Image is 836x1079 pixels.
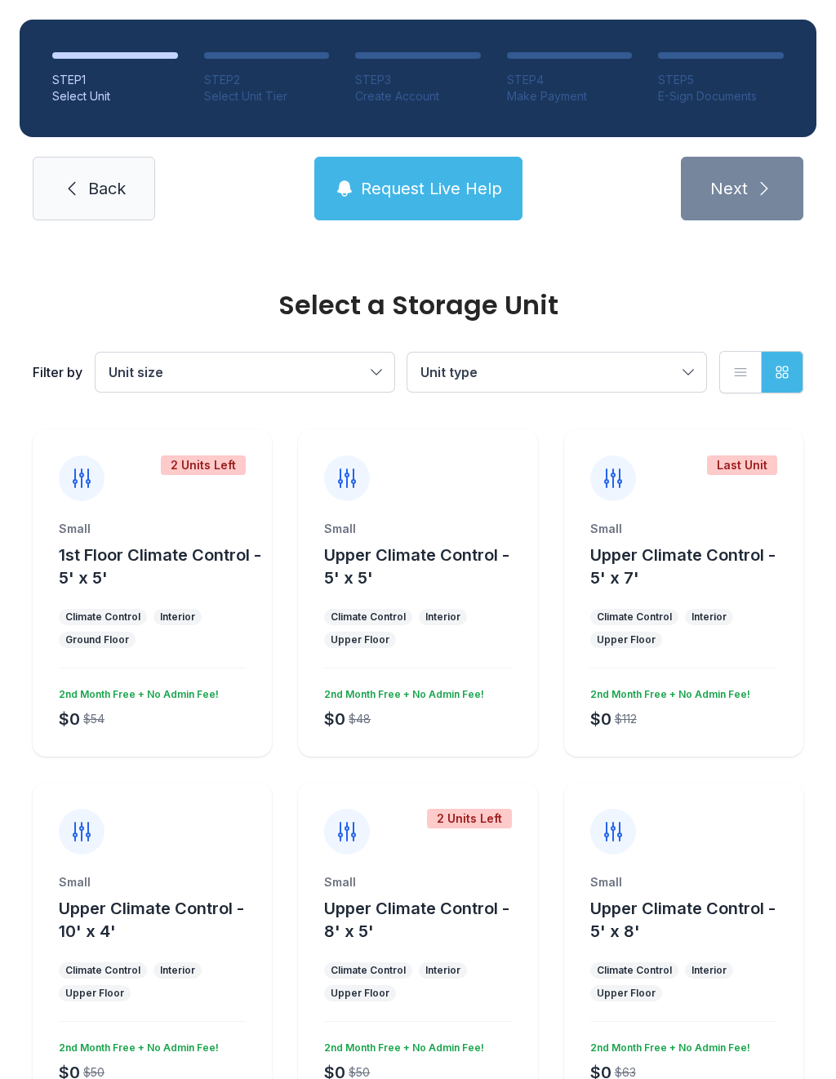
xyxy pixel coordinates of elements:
[33,362,82,382] div: Filter by
[590,897,797,943] button: Upper Climate Control - 5' x 8'
[355,72,481,88] div: STEP 3
[420,364,478,380] span: Unit type
[331,964,406,977] div: Climate Control
[324,899,509,941] span: Upper Climate Control - 8' x 5'
[710,177,748,200] span: Next
[52,1035,219,1055] div: 2nd Month Free + No Admin Fee!
[507,88,633,104] div: Make Payment
[160,611,195,624] div: Interior
[65,964,140,977] div: Climate Control
[88,177,126,200] span: Back
[324,544,531,589] button: Upper Climate Control - 5' x 5'
[59,897,265,943] button: Upper Climate Control - 10' x 4'
[597,633,656,646] div: Upper Floor
[59,545,261,588] span: 1st Floor Climate Control - 5' x 5'
[584,1035,750,1055] div: 2nd Month Free + No Admin Fee!
[96,353,394,392] button: Unit size
[160,964,195,977] div: Interior
[59,708,80,730] div: $0
[59,544,265,589] button: 1st Floor Climate Control - 5' x 5'
[204,88,330,104] div: Select Unit Tier
[324,545,509,588] span: Upper Climate Control - 5' x 5'
[59,521,246,537] div: Small
[361,177,502,200] span: Request Live Help
[658,88,784,104] div: E-Sign Documents
[590,521,777,537] div: Small
[65,611,140,624] div: Climate Control
[507,72,633,88] div: STEP 4
[204,72,330,88] div: STEP 2
[59,899,244,941] span: Upper Climate Control - 10' x 4'
[427,809,512,828] div: 2 Units Left
[590,545,776,588] span: Upper Climate Control - 5' x 7'
[590,899,776,941] span: Upper Climate Control - 5' x 8'
[161,455,246,475] div: 2 Units Left
[331,633,389,646] div: Upper Floor
[707,455,777,475] div: Last Unit
[109,364,163,380] span: Unit size
[590,544,797,589] button: Upper Climate Control - 5' x 7'
[425,611,460,624] div: Interior
[324,708,345,730] div: $0
[349,711,371,727] div: $48
[52,682,219,701] div: 2nd Month Free + No Admin Fee!
[318,682,484,701] div: 2nd Month Free + No Admin Fee!
[584,682,750,701] div: 2nd Month Free + No Admin Fee!
[52,72,178,88] div: STEP 1
[425,964,460,977] div: Interior
[65,633,129,646] div: Ground Floor
[658,72,784,88] div: STEP 5
[52,88,178,104] div: Select Unit
[597,611,672,624] div: Climate Control
[331,987,389,1000] div: Upper Floor
[33,292,803,318] div: Select a Storage Unit
[691,611,727,624] div: Interior
[355,88,481,104] div: Create Account
[324,521,511,537] div: Small
[590,874,777,890] div: Small
[324,874,511,890] div: Small
[324,897,531,943] button: Upper Climate Control - 8' x 5'
[65,987,124,1000] div: Upper Floor
[59,874,246,890] div: Small
[83,711,104,727] div: $54
[331,611,406,624] div: Climate Control
[691,964,727,977] div: Interior
[597,987,656,1000] div: Upper Floor
[318,1035,484,1055] div: 2nd Month Free + No Admin Fee!
[615,711,637,727] div: $112
[590,708,611,730] div: $0
[597,964,672,977] div: Climate Control
[407,353,706,392] button: Unit type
